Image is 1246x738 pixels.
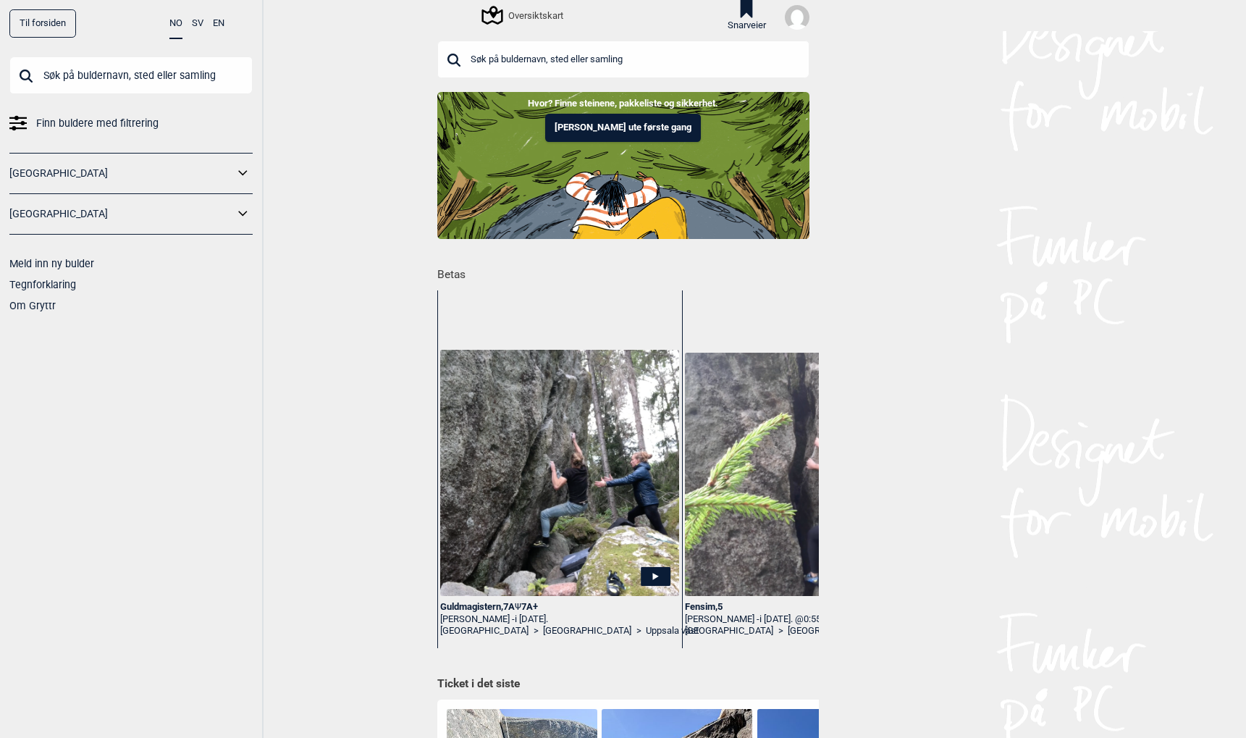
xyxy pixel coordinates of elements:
[213,9,224,38] button: EN
[685,625,773,637] a: [GEOGRAPHIC_DATA]
[515,613,548,624] span: i [DATE].
[9,56,253,94] input: Søk på buldernavn, sted eller samling
[9,204,234,225] a: [GEOGRAPHIC_DATA]
[440,350,678,595] img: Bart pa Guldmagistern
[685,353,923,596] img: Sofia pa Fensim
[534,625,539,637] span: >
[545,114,701,142] button: [PERSON_NAME] ute første gang
[192,9,203,38] button: SV
[788,625,876,637] a: [GEOGRAPHIC_DATA]
[543,625,631,637] a: [GEOGRAPHIC_DATA]
[440,613,678,626] div: [PERSON_NAME] -
[636,625,641,637] span: >
[440,625,529,637] a: [GEOGRAPHIC_DATA]
[646,625,699,637] a: Uppsala väst
[440,601,678,613] div: Guldmagistern , 7A 7A+
[437,676,809,692] h1: Ticket i det siste
[437,41,809,78] input: Søk på buldernavn, sted eller samling
[437,258,819,283] h1: Betas
[437,92,809,238] img: Indoor to outdoor
[9,300,56,311] a: Om Gryttr
[759,613,821,624] span: i [DATE]. @0:55
[9,9,76,38] a: Til forsiden
[169,9,182,39] button: NO
[11,96,1235,111] p: Hvor? Finne steinene, pakkeliste og sikkerhet.
[9,163,234,184] a: [GEOGRAPHIC_DATA]
[9,258,94,269] a: Meld inn ny bulder
[36,113,159,134] span: Finn buldere med filtrering
[9,113,253,134] a: Finn buldere med filtrering
[685,601,923,613] div: Fensim , 5
[484,7,563,24] div: Oversiktskart
[778,625,783,637] span: >
[785,5,809,30] img: User fallback1
[685,613,923,626] div: [PERSON_NAME] -
[515,601,521,612] span: Ψ
[9,279,76,290] a: Tegnforklaring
